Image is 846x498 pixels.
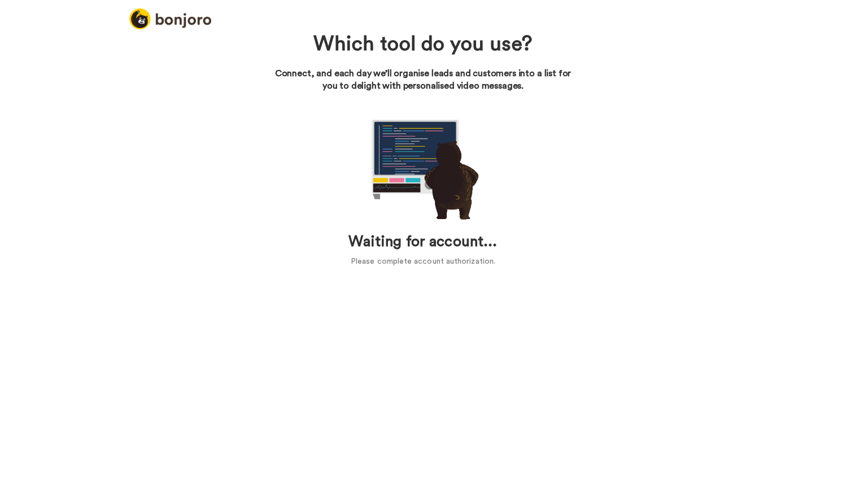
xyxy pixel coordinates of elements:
p: Please complete account authorization. [222,256,624,268]
img: logo_full.png [129,8,211,29]
h1: Which tool do you use? [296,33,550,56]
h1: Waiting for account... [222,234,624,250]
p: Connect, and each day we’ll organise leads and customers into a list for you to delight with pers... [270,67,576,93]
img: loading-test.gif [367,110,479,222]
